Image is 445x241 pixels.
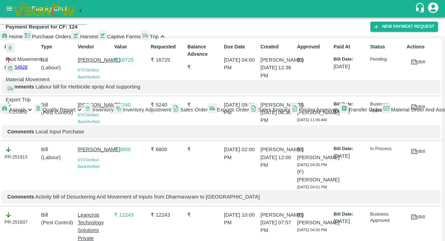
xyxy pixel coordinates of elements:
[6,63,87,84] a: materialMaterial Movement
[150,34,158,39] span: Trip
[83,103,114,116] a: whInventoryInventory
[83,103,92,114] img: whInventory
[23,31,32,41] img: reciept
[217,107,249,112] span: Exports Order
[6,56,42,62] span: Fruit Movement
[249,103,258,114] img: sales
[141,31,166,43] div: deliveryTrip
[107,34,141,39] span: Captive Farms
[339,103,348,114] img: whTransfer
[34,104,83,115] div: qualityReportQuality Report
[6,43,87,63] a: fruitFruit Movement
[6,43,15,53] img: fruit
[208,103,249,116] a: shipmentsExports Order
[9,107,26,112] span: Arrivals
[290,103,339,116] a: salesPricing Approvals
[382,103,391,114] img: centralMaterial
[6,63,15,73] img: material
[249,103,290,116] a: salesSales Enquiry
[290,103,299,114] img: sales
[98,30,141,43] a: harvestCaptive Farms
[71,30,80,41] img: harvest
[9,34,23,39] span: Home
[208,103,217,114] img: shipments
[80,34,98,39] span: Harvest
[32,34,71,39] span: Purchase Orders
[180,107,208,112] span: Sales Order
[92,107,114,112] span: Inventory
[114,103,171,116] a: inventoryInventory Adjustment
[43,107,76,112] span: Quality Report
[258,107,290,112] span: Sales Enquiry
[339,103,382,116] a: whTransferTransfer Order
[171,103,180,114] img: sales
[299,107,339,112] span: Pricing Approvals
[123,107,171,112] span: Inventory Adjustment
[6,84,87,104] a: deliveryExport Trip
[114,103,123,114] img: inventory
[171,103,208,116] a: salesSales Order
[141,31,150,41] img: delivery
[6,97,31,102] span: Export Trip
[34,104,43,113] img: qualityReport
[23,31,71,43] a: recieptPurchase Orders
[98,30,107,41] img: harvest
[6,84,15,94] img: delivery
[348,107,382,112] span: Transfer Order
[71,30,98,43] a: harvestHarvest
[6,77,50,82] span: Material Movement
